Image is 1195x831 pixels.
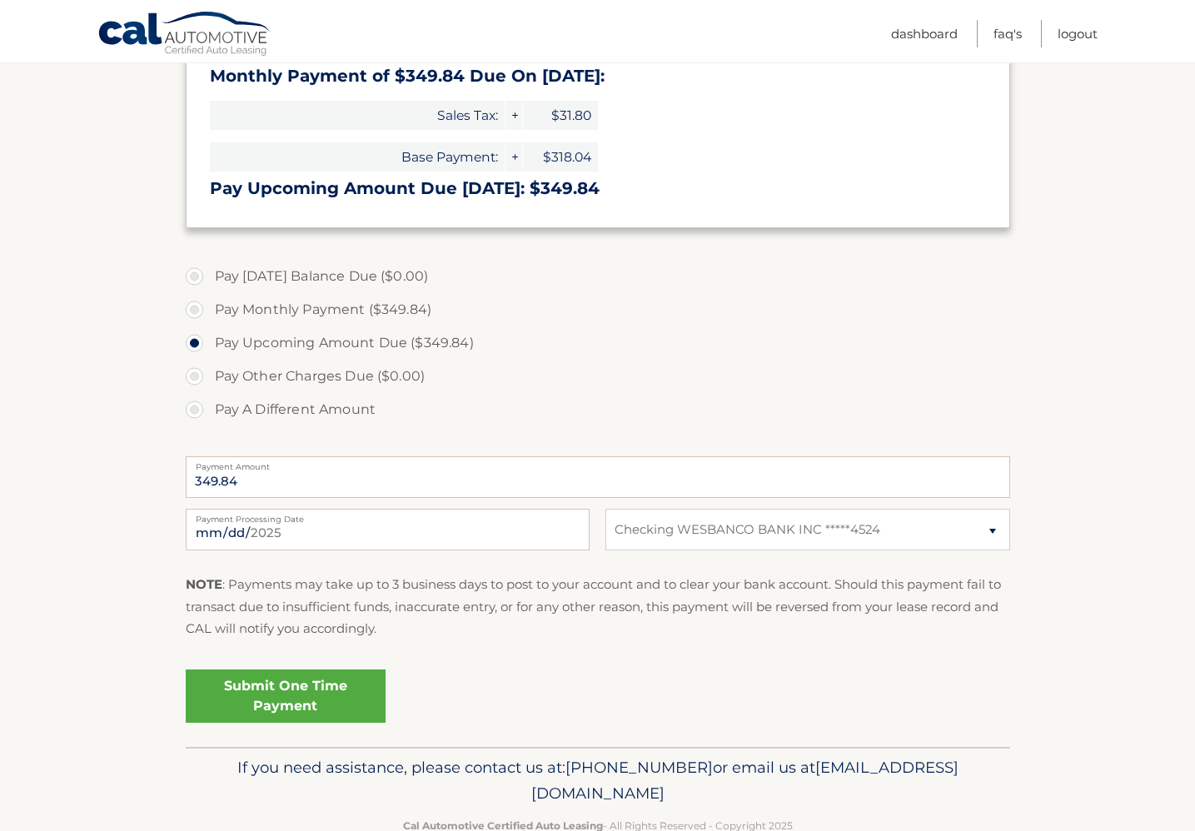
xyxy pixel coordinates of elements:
[97,11,272,59] a: Cal Automotive
[186,260,1010,293] label: Pay [DATE] Balance Due ($0.00)
[186,326,1010,360] label: Pay Upcoming Amount Due ($349.84)
[523,142,598,172] span: $318.04
[186,669,386,723] a: Submit One Time Payment
[186,509,590,550] input: Payment Date
[186,509,590,522] label: Payment Processing Date
[210,178,986,199] h3: Pay Upcoming Amount Due [DATE]: $349.84
[197,754,999,808] p: If you need assistance, please contact us at: or email us at
[210,101,505,130] span: Sales Tax:
[993,20,1022,47] a: FAQ's
[186,576,222,592] strong: NOTE
[186,456,1010,470] label: Payment Amount
[186,293,1010,326] label: Pay Monthly Payment ($349.84)
[210,66,986,87] h3: Monthly Payment of $349.84 Due On [DATE]:
[523,101,598,130] span: $31.80
[186,360,1010,393] label: Pay Other Charges Due ($0.00)
[186,456,1010,498] input: Payment Amount
[565,758,713,777] span: [PHONE_NUMBER]
[186,393,1010,426] label: Pay A Different Amount
[505,101,522,130] span: +
[1058,20,1098,47] a: Logout
[505,142,522,172] span: +
[186,574,1010,639] p: : Payments may take up to 3 business days to post to your account and to clear your bank account....
[891,20,958,47] a: Dashboard
[210,142,505,172] span: Base Payment:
